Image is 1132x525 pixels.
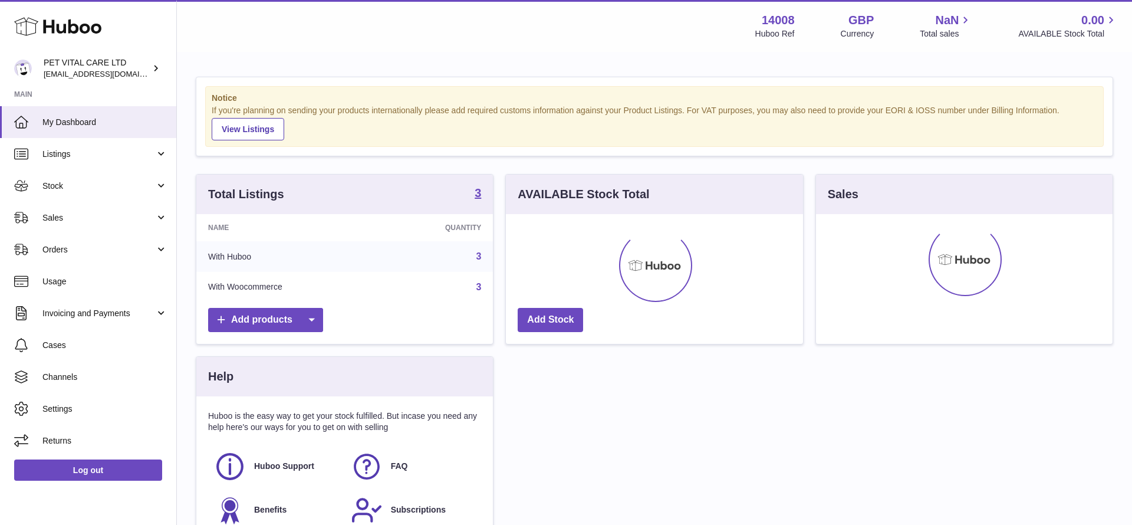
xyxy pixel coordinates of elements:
[762,12,795,28] strong: 14008
[380,214,493,241] th: Quantity
[196,241,380,272] td: With Huboo
[214,451,339,483] a: Huboo Support
[935,12,959,28] span: NaN
[828,186,858,202] h3: Sales
[42,340,167,351] span: Cases
[476,282,481,292] a: 3
[196,214,380,241] th: Name
[42,149,155,160] span: Listings
[1018,28,1118,40] span: AVAILABLE Stock Total
[391,504,446,516] span: Subscriptions
[475,187,481,201] a: 3
[476,251,481,261] a: 3
[351,451,476,483] a: FAQ
[208,369,233,385] h3: Help
[42,117,167,128] span: My Dashboard
[208,186,284,202] h3: Total Listings
[42,212,155,224] span: Sales
[42,181,155,192] span: Stock
[212,105,1097,140] div: If you're planning on sending your products internationally please add required customs informati...
[841,28,874,40] div: Currency
[42,244,155,255] span: Orders
[848,12,874,28] strong: GBP
[1081,12,1104,28] span: 0.00
[208,308,323,332] a: Add products
[14,60,32,77] img: petvitalcare@gmail.com
[254,504,287,516] span: Benefits
[42,276,167,287] span: Usage
[391,461,408,472] span: FAQ
[1018,12,1118,40] a: 0.00 AVAILABLE Stock Total
[44,57,150,80] div: PET VITAL CARE LTD
[196,272,380,303] td: With Woocommerce
[920,28,972,40] span: Total sales
[14,460,162,481] a: Log out
[518,186,649,202] h3: AVAILABLE Stock Total
[212,118,284,140] a: View Listings
[208,411,481,433] p: Huboo is the easy way to get your stock fulfilled. But incase you need any help here's our ways f...
[755,28,795,40] div: Huboo Ref
[518,308,583,332] a: Add Stock
[254,461,314,472] span: Huboo Support
[42,435,167,447] span: Returns
[475,187,481,199] strong: 3
[42,403,167,415] span: Settings
[42,372,167,383] span: Channels
[42,308,155,319] span: Invoicing and Payments
[44,69,173,78] span: [EMAIL_ADDRESS][DOMAIN_NAME]
[212,93,1097,104] strong: Notice
[920,12,972,40] a: NaN Total sales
